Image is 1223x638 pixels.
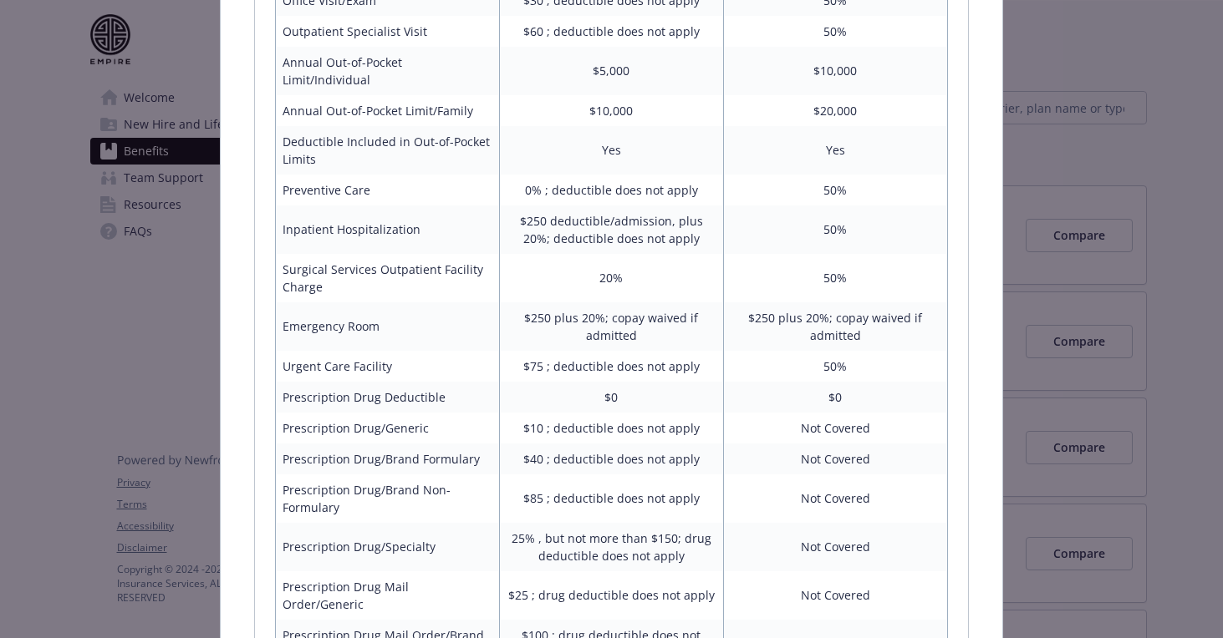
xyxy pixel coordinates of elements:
td: Not Covered [723,443,947,474]
td: $0 [500,382,724,413]
td: 50% [723,254,947,302]
td: Not Covered [723,413,947,443]
td: 50% [723,175,947,205]
td: $10,000 [723,47,947,95]
td: Prescription Drug/Generic [276,413,500,443]
td: Yes [723,126,947,175]
td: $250 plus 20%; copay waived if admitted [500,302,724,351]
td: 50% [723,205,947,254]
td: 50% [723,16,947,47]
td: Deductible Included in Out-of-Pocket Limits [276,126,500,175]
td: $0 [723,382,947,413]
td: Emergency Room [276,302,500,351]
td: Not Covered [723,474,947,523]
td: Outpatient Specialist Visit [276,16,500,47]
td: 25% , but not more than $150; drug deductible does not apply [500,523,724,571]
td: Annual Out-of-Pocket Limit/Individual [276,47,500,95]
td: $40 ; deductible does not apply [500,443,724,474]
td: $60 ; deductible does not apply [500,16,724,47]
td: Preventive Care [276,175,500,205]
td: $5,000 [500,47,724,95]
td: Yes [500,126,724,175]
td: $10,000 [500,95,724,126]
td: Urgent Care Facility [276,351,500,382]
td: Prescription Drug/Specialty [276,523,500,571]
td: $85 ; deductible does not apply [500,474,724,523]
td: $250 deductible/admission, plus 20%; deductible does not apply [500,205,724,254]
td: Prescription Drug Deductible [276,382,500,413]
td: $10 ; deductible does not apply [500,413,724,443]
td: Surgical Services Outpatient Facility Charge [276,254,500,302]
td: Inpatient Hospitalization [276,205,500,254]
td: Annual Out-of-Pocket Limit/Family [276,95,500,126]
td: 50% [723,351,947,382]
td: Prescription Drug Mail Order/Generic [276,571,500,620]
td: Prescription Drug/Brand Non-Formulary [276,474,500,523]
td: Prescription Drug/Brand Formulary [276,443,500,474]
td: $75 ; deductible does not apply [500,351,724,382]
td: Not Covered [723,571,947,620]
td: $250 plus 20%; copay waived if admitted [723,302,947,351]
td: $25 ; drug deductible does not apply [500,571,724,620]
td: Not Covered [723,523,947,571]
td: 20% [500,254,724,302]
td: 0% ; deductible does not apply [500,175,724,205]
td: $20,000 [723,95,947,126]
